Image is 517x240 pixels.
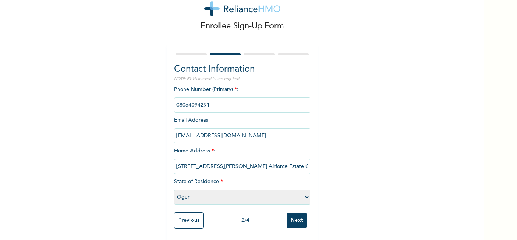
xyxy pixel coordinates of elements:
span: State of Residence [174,179,310,200]
p: Enrollee Sign-Up Form [201,20,284,33]
input: Previous [174,212,204,229]
img: logo [204,1,280,16]
input: Enter home address [174,159,310,174]
div: 2 / 4 [204,216,287,224]
input: Enter Primary Phone Number [174,97,310,113]
p: NOTE: Fields marked (*) are required [174,76,310,82]
span: Home Address : [174,148,310,169]
h2: Contact Information [174,63,310,76]
input: Next [287,213,307,228]
span: Email Address : [174,118,310,138]
span: Phone Number (Primary) : [174,87,310,108]
input: Enter email Address [174,128,310,143]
